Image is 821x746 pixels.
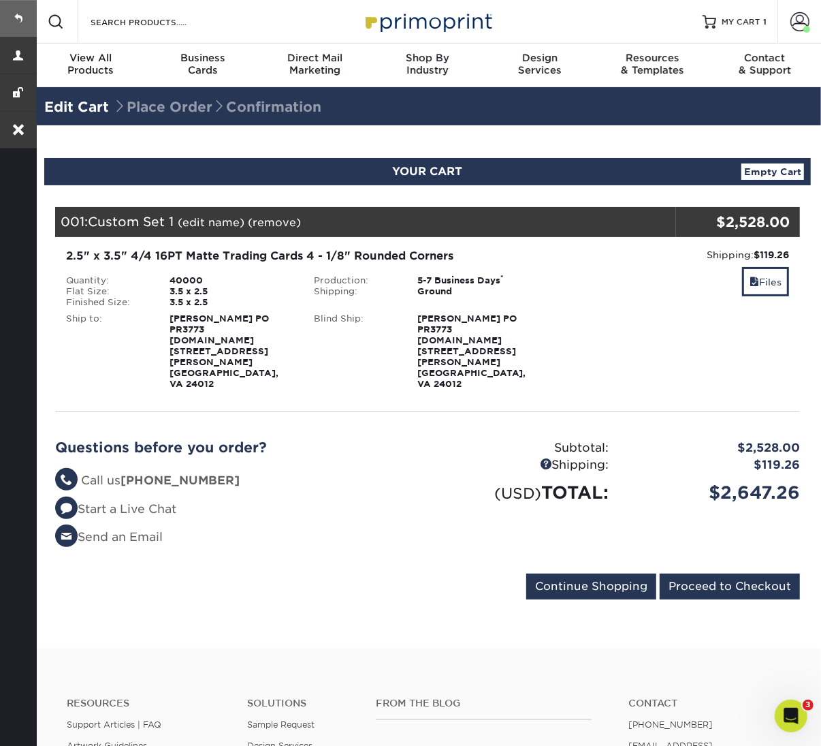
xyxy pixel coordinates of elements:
li: Call us [55,472,417,490]
div: Ship to: [56,313,159,390]
span: Place Order Confirmation [113,99,321,115]
div: Subtotal: [428,439,619,457]
strong: [PERSON_NAME] PO PR3773 [DOMAIN_NAME] [STREET_ADDRESS][PERSON_NAME] [GEOGRAPHIC_DATA], VA 24012 [417,313,526,389]
input: Proceed to Checkout [660,574,800,600]
strong: [PERSON_NAME] PO PR3773 [DOMAIN_NAME] [STREET_ADDRESS][PERSON_NAME] [GEOGRAPHIC_DATA], VA 24012 [170,313,278,389]
div: Cards [146,52,259,76]
div: Industry [371,52,483,76]
span: files [750,277,759,287]
span: MY CART [722,16,760,28]
div: $2,528.00 [676,212,790,232]
strong: [PHONE_NUMBER] [120,473,240,487]
div: Ground [407,286,551,297]
a: (remove) [248,216,301,229]
div: 3.5 x 2.5 [159,297,304,308]
h4: Resources [67,698,227,709]
div: 3.5 x 2.5 [159,286,304,297]
a: Files [742,267,789,296]
div: Quantity: [56,275,159,286]
div: TOTAL: [428,480,619,506]
a: Send an Email [55,530,163,544]
div: Finished Size: [56,297,159,308]
div: Marketing [259,52,371,76]
input: SEARCH PRODUCTS..... [89,14,222,30]
a: Direct MailMarketing [259,44,371,87]
div: $2,528.00 [619,439,810,457]
div: Production: [304,275,407,286]
div: Services [484,52,596,76]
h4: Solutions [247,698,355,709]
span: Resources [596,52,709,64]
a: (edit name) [178,216,244,229]
span: Contact [709,52,821,64]
strong: $119.26 [754,249,789,260]
div: 2.5" x 3.5" 4/4 16PT Matte Trading Cards 4 - 1/8" Rounded Corners [66,248,541,264]
div: 40000 [159,275,304,286]
div: Blind Ship: [304,313,407,390]
a: Contact [628,698,788,709]
div: Shipping: [428,456,619,474]
a: Shop ByIndustry [371,44,483,87]
a: Resources& Templates [596,44,709,87]
h4: From the Blog [376,698,592,709]
div: $119.26 [619,456,810,474]
div: 5-7 Business Days [407,275,551,286]
img: Primoprint [359,7,496,36]
a: DesignServices [484,44,596,87]
div: $2,647.26 [619,480,810,506]
a: Contact& Support [709,44,821,87]
a: BusinessCards [146,44,259,87]
div: & Templates [596,52,709,76]
small: (USD) [494,484,541,502]
span: Design [484,52,596,64]
a: Edit Cart [44,99,109,115]
div: Flat Size: [56,286,159,297]
div: 001: [55,207,676,237]
span: View All [34,52,146,64]
a: [PHONE_NUMBER] [628,719,713,730]
input: Continue Shopping [526,574,656,600]
div: & Support [709,52,821,76]
a: Sample Request [247,719,315,730]
div: Products [34,52,146,76]
span: Direct Mail [259,52,371,64]
a: Support Articles | FAQ [67,719,161,730]
a: Empty Cart [741,164,804,180]
span: Business [146,52,259,64]
h2: Questions before you order? [55,439,417,456]
div: Shipping: [562,248,789,262]
a: View AllProducts [34,44,146,87]
div: Shipping: [304,286,407,297]
a: Start a Live Chat [55,502,176,516]
span: YOUR CART [393,165,463,178]
span: Shop By [371,52,483,64]
span: 1 [763,17,767,27]
span: 3 [803,700,814,711]
span: Custom Set 1 [88,214,174,229]
iframe: Intercom live chat [775,700,807,732]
